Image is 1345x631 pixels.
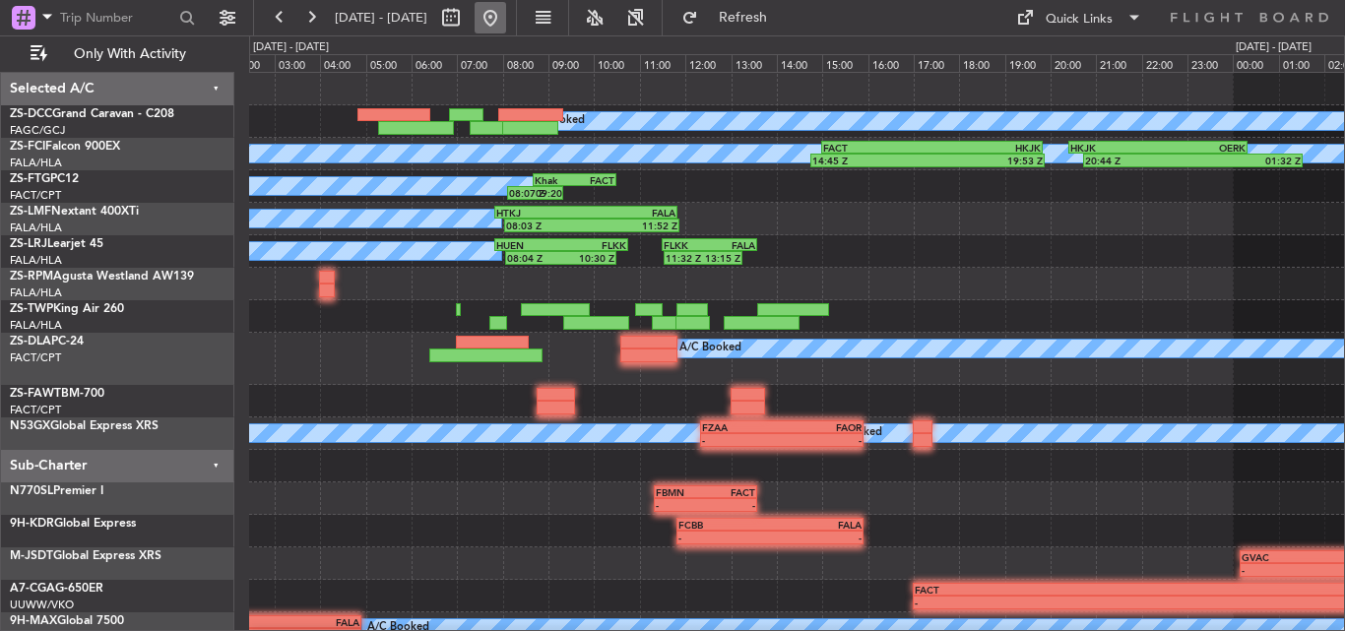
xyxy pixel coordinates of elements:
[10,173,79,185] a: ZS-FTGPC12
[10,388,54,400] span: ZS-FAW
[1070,142,1158,154] div: HKJK
[10,485,103,497] a: N770SLPremier I
[1158,142,1246,154] div: OERK
[535,174,575,186] div: Khak
[1006,2,1152,33] button: Quick Links
[770,519,862,531] div: FALA
[60,3,173,32] input: Trip Number
[412,54,457,72] div: 06:00
[656,486,705,498] div: FBMN
[782,434,862,446] div: -
[10,206,51,218] span: ZS-LMF
[10,253,62,268] a: FALA/HLA
[1187,54,1233,72] div: 23:00
[10,303,124,315] a: ZS-TWPKing Air 260
[703,252,740,264] div: 13:15 Z
[702,11,785,25] span: Refresh
[10,238,103,250] a: ZS-LRJLearjet 45
[822,54,867,72] div: 15:00
[592,220,677,231] div: 11:52 Z
[702,434,782,446] div: -
[335,9,427,27] span: [DATE] - [DATE]
[672,2,791,33] button: Refresh
[507,252,561,264] div: 08:04 Z
[366,54,412,72] div: 05:00
[594,54,639,72] div: 10:00
[10,108,174,120] a: ZS-DCCGrand Caravan - C208
[1236,39,1312,56] div: [DATE] - [DATE]
[10,318,62,333] a: FALA/HLA
[10,420,50,432] span: N53GX
[10,238,47,250] span: ZS-LRJ
[678,532,770,543] div: -
[10,271,194,283] a: ZS-RPMAgusta Westland AW139
[823,142,931,154] div: FACT
[732,54,777,72] div: 13:00
[702,421,782,433] div: FZAA
[664,239,710,251] div: FLKK
[678,519,770,531] div: FCBB
[496,207,586,219] div: HTKJ
[1005,54,1051,72] div: 19:00
[143,616,359,628] div: FALA
[782,421,862,433] div: FAOR
[10,108,52,120] span: ZS-DCC
[10,615,57,627] span: 9H-MAX
[506,220,592,231] div: 08:03 Z
[10,350,61,365] a: FACT/CPT
[914,54,959,72] div: 17:00
[685,54,731,72] div: 12:00
[561,252,615,264] div: 10:30 Z
[1051,54,1096,72] div: 20:00
[868,54,914,72] div: 16:00
[640,54,685,72] div: 11:00
[10,156,62,170] a: FALA/HLA
[777,54,822,72] div: 14:00
[812,155,928,166] div: 14:45 Z
[229,54,275,72] div: 02:00
[574,174,614,186] div: FACT
[10,141,45,153] span: ZS-FCI
[10,173,50,185] span: ZS-FTG
[10,271,53,283] span: ZS-RPM
[932,142,1041,154] div: HKJK
[10,403,61,417] a: FACT/CPT
[10,598,74,612] a: UUWW/VKO
[10,615,124,627] a: 9H-MAXGlobal 7500
[51,47,208,61] span: Only With Activity
[586,207,675,219] div: FALA
[509,187,535,199] div: 08:07 Z
[656,499,705,511] div: -
[10,550,53,562] span: M-JSDT
[22,38,214,70] button: Only With Activity
[959,54,1004,72] div: 18:00
[915,584,1176,596] div: FACT
[1085,155,1193,166] div: 20:44 Z
[1142,54,1187,72] div: 22:00
[1279,54,1324,72] div: 01:00
[10,285,62,300] a: FALA/HLA
[10,485,53,497] span: N770SL
[10,550,161,562] a: M-JSDTGlobal Express XRS
[10,583,55,595] span: A7-CGA
[275,54,320,72] div: 03:00
[1193,155,1302,166] div: 01:32 Z
[915,597,1176,608] div: -
[496,239,561,251] div: HUEN
[536,187,561,199] div: 09:20 Z
[10,336,84,347] a: ZS-DLAPC-24
[320,54,365,72] div: 04:00
[10,518,54,530] span: 9H-KDR
[770,532,862,543] div: -
[561,239,626,251] div: FLKK
[10,206,139,218] a: ZS-LMFNextant 400XTi
[928,155,1043,166] div: 19:53 Z
[706,499,755,511] div: -
[10,188,61,203] a: FACT/CPT
[253,39,329,56] div: [DATE] - [DATE]
[1233,54,1278,72] div: 00:00
[10,123,65,138] a: FAGC/GCJ
[10,303,53,315] span: ZS-TWP
[10,583,103,595] a: A7-CGAG-650ER
[10,518,136,530] a: 9H-KDRGlobal Express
